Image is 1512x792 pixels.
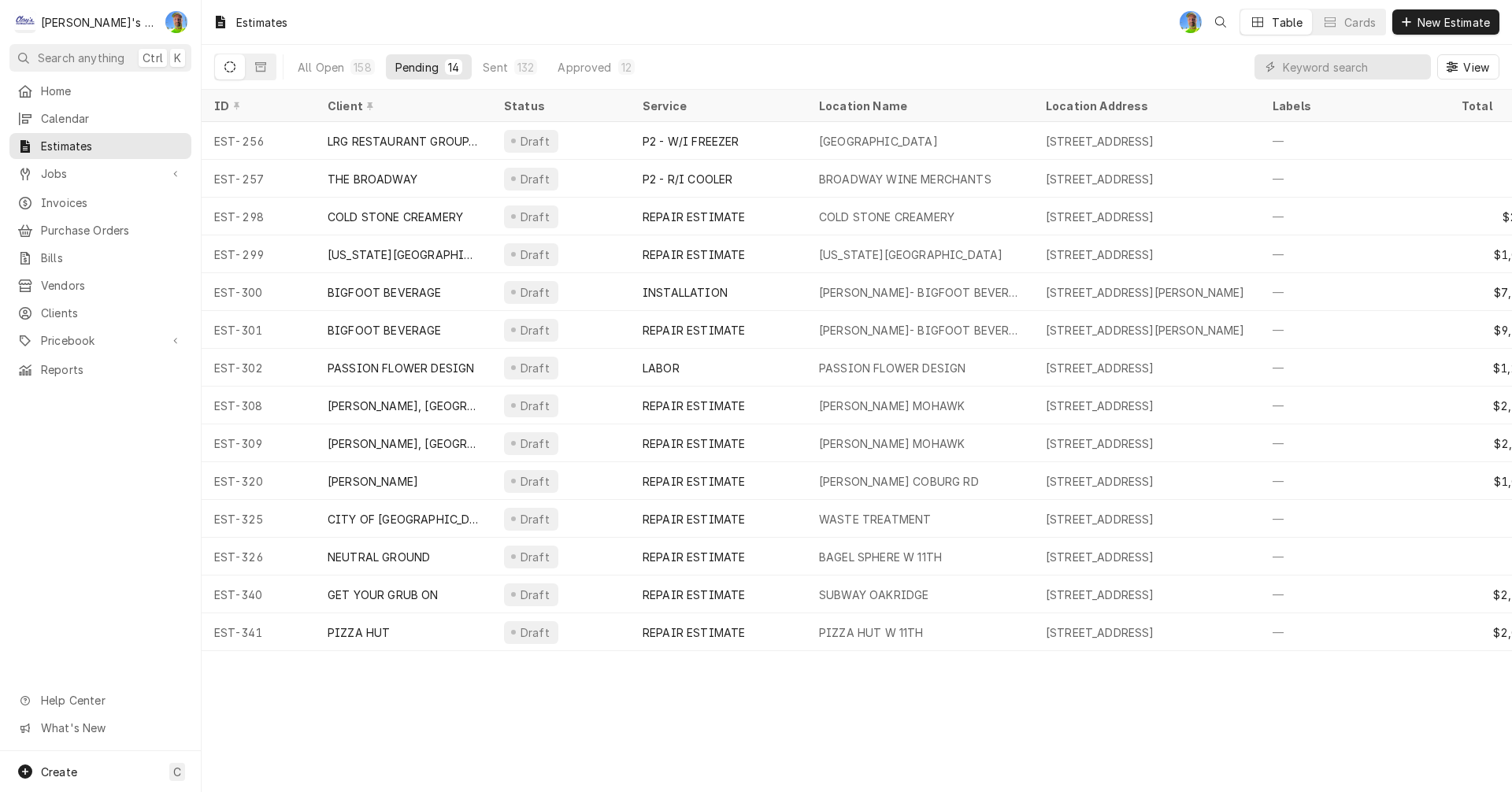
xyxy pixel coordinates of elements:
a: Estimates [9,133,191,159]
div: PASSION FLOWER DESIGN [819,360,965,376]
div: Draft [518,322,552,339]
div: PASSION FLOWER DESIGN [328,360,474,376]
div: [PERSON_NAME], [GEOGRAPHIC_DATA], MOHAWK [328,398,479,414]
div: REPAIR ESTIMATE [643,246,745,263]
span: Calendar [41,110,183,127]
span: Ctrl [143,50,163,66]
div: [STREET_ADDRESS][PERSON_NAME] [1046,322,1245,339]
div: REPAIR ESTIMATE [643,473,745,490]
div: ID [214,98,299,114]
span: Help Center [41,692,182,709]
div: Draft [518,284,552,301]
div: [STREET_ADDRESS] [1046,587,1154,603]
div: Draft [518,549,552,565]
div: EST-341 [202,613,315,651]
div: [STREET_ADDRESS] [1046,133,1154,150]
div: GA [1180,11,1202,33]
div: WASTE TREATMENT [819,511,931,527]
div: EST-302 [202,349,315,387]
div: 132 [517,59,534,76]
div: Draft [518,511,552,527]
div: [GEOGRAPHIC_DATA] [819,133,938,150]
a: Calendar [9,105,191,131]
div: — [1260,538,1449,575]
a: Reports [9,357,191,383]
div: REPAIR ESTIMATE [643,398,745,414]
div: [STREET_ADDRESS] [1046,511,1154,527]
div: REPAIR ESTIMATE [643,435,745,452]
div: Location Name [819,98,1017,114]
div: Draft [518,246,552,263]
div: [PERSON_NAME]- BIGFOOT BEVERAGE [819,322,1021,339]
div: LABOR [643,360,680,376]
a: Go to Pricebook [9,328,191,353]
div: REPAIR ESTIMATE [643,549,745,565]
div: COLD STONE CREAMERY [328,209,463,225]
div: EST-299 [202,235,315,273]
div: [US_STATE][GEOGRAPHIC_DATA] [328,246,479,263]
div: — [1260,500,1449,538]
div: — [1260,387,1449,424]
div: BROADWAY WINE MERCHANTS [819,171,991,187]
div: [STREET_ADDRESS] [1046,171,1154,187]
button: Search anythingCtrlK [9,44,191,72]
a: Bills [9,245,191,271]
div: Client [328,98,476,114]
span: Home [41,83,183,99]
div: — [1260,575,1449,613]
div: REPAIR ESTIMATE [643,624,745,641]
div: — [1260,311,1449,349]
div: [STREET_ADDRESS] [1046,209,1154,225]
div: SUBWAY OAKRIDGE [819,587,928,603]
div: PIZZA HUT W 11TH [819,624,924,641]
div: GET YOUR GRUB ON [328,587,439,603]
button: View [1437,54,1499,80]
div: Draft [518,473,552,490]
div: COLD STONE CREAMERY [819,209,954,225]
div: [STREET_ADDRESS] [1046,473,1154,490]
div: 12 [621,59,632,76]
span: K [174,50,181,66]
div: — [1260,160,1449,198]
div: [STREET_ADDRESS] [1046,398,1154,414]
div: Labels [1273,98,1436,114]
div: [PERSON_NAME]- BIGFOOT BEVERAGE [819,284,1021,301]
div: EST-257 [202,160,315,198]
div: Draft [518,398,552,414]
div: EST-340 [202,575,315,613]
span: Jobs [41,165,160,182]
div: EST-325 [202,500,315,538]
div: REPAIR ESTIMATE [643,209,745,225]
div: [STREET_ADDRESS] [1046,360,1154,376]
a: Go to Jobs [9,161,191,187]
div: Status [504,98,614,114]
div: Greg Austin's Avatar [1180,11,1202,33]
div: P2 - W/I FREEZER [643,133,739,150]
div: Draft [518,209,552,225]
span: C [173,764,181,780]
input: Keyword search [1283,54,1423,80]
div: — [1260,273,1449,311]
div: [PERSON_NAME] COBURG RD [819,473,979,490]
div: EST-320 [202,462,315,500]
button: Open search [1208,9,1233,35]
div: Cards [1344,14,1376,31]
div: EST-301 [202,311,315,349]
div: [US_STATE][GEOGRAPHIC_DATA] [819,246,1002,263]
div: [STREET_ADDRESS] [1046,246,1154,263]
div: — [1260,349,1449,387]
span: What's New [41,720,182,736]
div: EST-326 [202,538,315,575]
a: Clients [9,300,191,326]
div: CITY OF [GEOGRAPHIC_DATA] [328,511,479,527]
div: P2 - R/I COOLER [643,171,732,187]
div: [STREET_ADDRESS] [1046,624,1154,641]
div: NEUTRAL GROUND [328,549,430,565]
div: EST-256 [202,122,315,160]
span: Clients [41,305,183,321]
div: Pending [395,59,439,76]
div: EST-298 [202,198,315,235]
a: Home [9,78,191,104]
a: Go to What's New [9,715,191,741]
span: View [1460,59,1492,76]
